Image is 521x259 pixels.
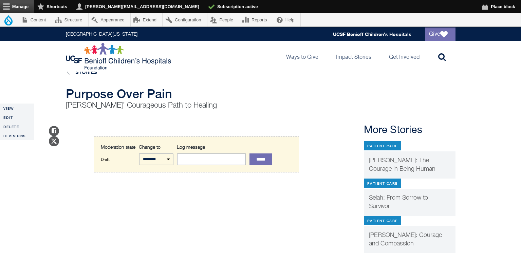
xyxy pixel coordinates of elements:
a: Patient Care Elena, the Courage in Being Human [PERSON_NAME]: The Courage in Being Human [364,141,455,179]
a: Content [18,13,52,26]
a: Appearance [89,13,130,26]
a: Get Involved [384,41,425,72]
label: Change to [139,144,161,151]
span: [PERSON_NAME]: The Courage in Being Human [369,158,435,172]
a: [GEOGRAPHIC_DATA][US_STATE] [66,32,137,37]
a: Structure [52,13,88,26]
a: Ways to Give [281,41,324,72]
span: Purpose Over Pain [66,87,172,101]
img: Logo for UCSF Benioff Children's Hospitals Foundation [66,43,173,70]
a: Stories [75,69,97,75]
span: [PERSON_NAME]: Courage and Compassion [369,232,442,247]
a: Extend [131,13,163,26]
a: Help [273,13,300,26]
label: Moderation state [101,144,135,151]
a: Patient Care Jesse and his family [PERSON_NAME]: Courage and Compassion [364,216,455,253]
h2: More Stories [364,124,455,136]
a: Configuration [163,13,207,26]
a: Patient Care Selah and her care team Selah: From Sorrow to Survivor [364,179,455,216]
a: People [207,13,239,26]
span: Selah: From Sorrow to Survivor [369,195,428,209]
div: Draft [101,144,135,164]
a: Give [425,27,455,41]
a: Reports [239,13,273,26]
p: [PERSON_NAME]’ Courageous Path to Healing [66,100,327,111]
a: Impact Stories [331,41,377,72]
label: Log message [177,144,205,151]
a: UCSF Benioff Children's Hospitals [333,31,411,37]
